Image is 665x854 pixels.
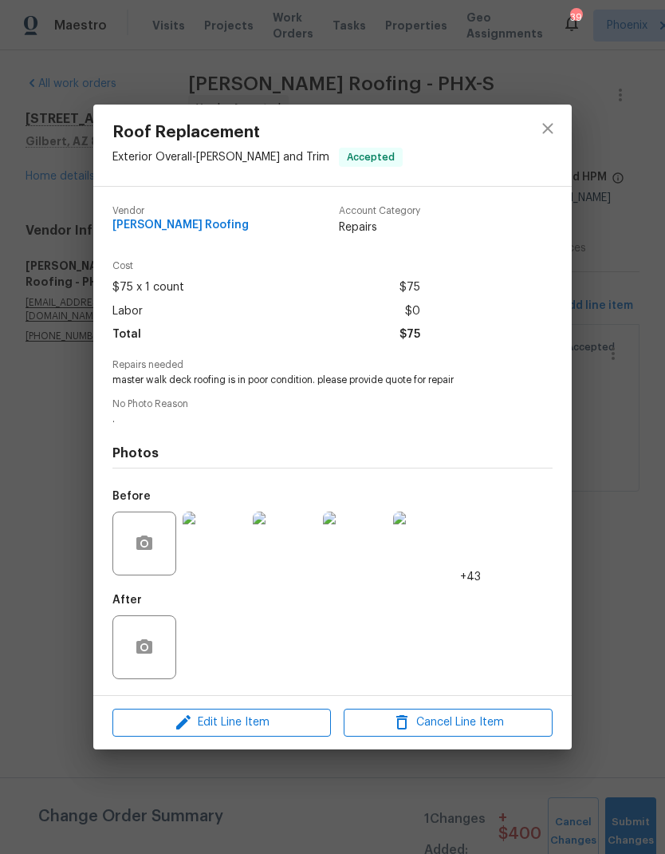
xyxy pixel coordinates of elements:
button: close [529,109,567,148]
span: Edit Line Item [117,713,326,733]
span: . [112,413,509,426]
span: Vendor [112,206,249,216]
h5: After [112,595,142,606]
span: Accepted [340,149,401,165]
span: Labor [112,300,143,323]
span: Repairs [339,219,420,235]
button: Cancel Line Item [344,709,553,737]
span: Cost [112,261,420,271]
span: Roof Replacement [112,124,403,141]
span: $0 [405,300,420,323]
span: Cancel Line Item [348,713,548,733]
span: Account Category [339,206,420,216]
span: $75 [399,276,420,299]
div: 39 [570,10,581,26]
span: +43 [460,569,481,585]
button: Edit Line Item [112,709,331,737]
span: [PERSON_NAME] Roofing [112,219,249,231]
span: Total [112,323,141,346]
span: $75 x 1 count [112,276,184,299]
span: $75 [399,323,420,346]
h5: Before [112,491,151,502]
span: Repairs needed [112,360,553,370]
span: master walk deck roofing is in poor condition. please provide quote for repair [112,374,509,387]
h4: Photos [112,445,553,461]
span: Exterior Overall - [PERSON_NAME] and Trim [112,152,329,163]
span: No Photo Reason [112,399,553,409]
